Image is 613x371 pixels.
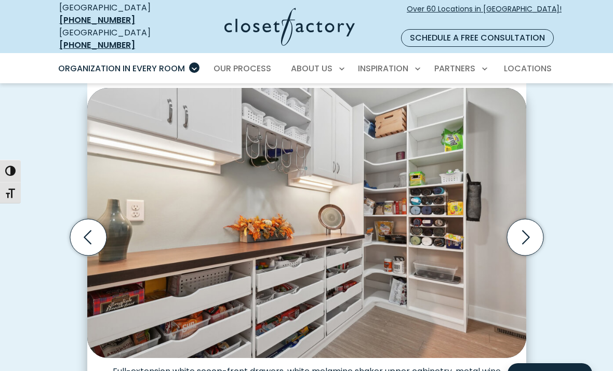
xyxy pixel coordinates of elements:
button: Previous slide [66,215,111,260]
div: [GEOGRAPHIC_DATA] [59,27,172,52]
a: Schedule a Free Consultation [401,29,554,47]
div: [GEOGRAPHIC_DATA] [59,2,172,27]
span: Our Process [214,62,271,74]
span: Over 60 Locations in [GEOGRAPHIC_DATA]! [407,4,562,25]
img: Custom white pantry with multiple open pull-out drawers and upper cabinetry, featuring a wood sla... [87,88,526,359]
span: Partners [434,62,475,74]
span: About Us [291,62,332,74]
a: [PHONE_NUMBER] [59,39,135,51]
a: [PHONE_NUMBER] [59,14,135,26]
img: Closet Factory Logo [224,8,355,46]
span: Organization in Every Room [58,62,185,74]
span: Inspiration [358,62,408,74]
span: Locations [504,62,552,74]
button: Next slide [503,215,548,260]
nav: Primary Menu [51,54,562,83]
